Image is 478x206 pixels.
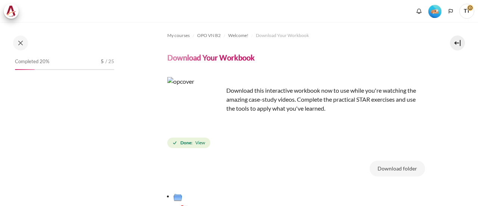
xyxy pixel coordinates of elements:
[197,31,221,40] a: OPO VN B2
[197,32,221,39] span: OPO VN B2
[15,69,35,70] div: 20%
[413,6,425,17] div: Show notification window with no new notifications
[228,31,248,40] a: Welcome!
[425,4,444,18] a: Level #2
[428,5,441,18] img: Level #2
[4,4,22,19] a: Architeck Architeck
[167,32,190,39] span: My courses
[459,4,474,19] span: TT
[370,161,425,176] button: Download folder
[167,53,255,62] h4: Download Your Workbook
[167,31,190,40] a: My courses
[256,31,309,40] a: Download Your Workbook
[195,139,205,146] span: View
[15,58,49,65] span: Completed 20%
[167,30,425,41] nav: Navigation bar
[228,32,248,39] span: Welcome!
[105,58,114,65] span: / 25
[445,6,456,17] button: Languages
[167,77,223,133] img: opcover
[428,4,441,18] div: Level #2
[167,136,212,150] div: Completion requirements for Download Your Workbook
[101,58,104,65] span: 5
[256,32,309,39] span: Download Your Workbook
[459,4,474,19] a: User menu
[6,6,16,17] img: Architeck
[180,139,192,146] strong: Done:
[167,77,425,113] p: Download this interactive workbook now to use while you're watching the amazing case-study videos...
